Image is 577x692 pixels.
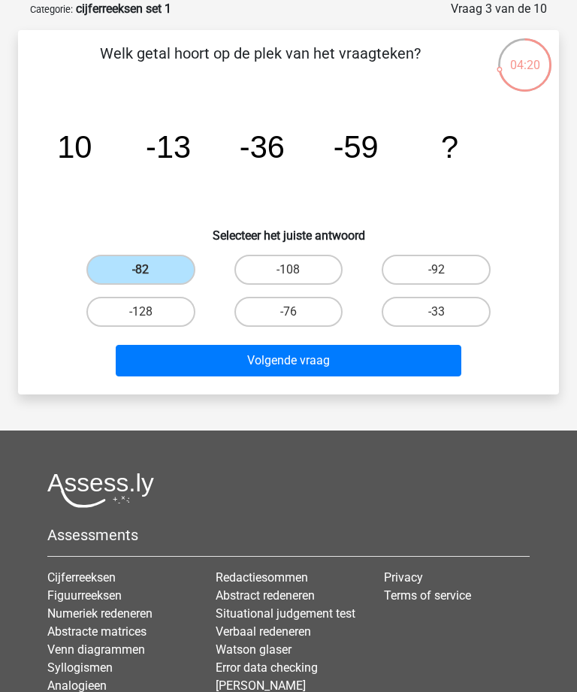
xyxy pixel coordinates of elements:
[216,588,315,603] a: Abstract redeneren
[47,606,153,621] a: Numeriek redeneren
[216,642,292,657] a: Watson glaser
[47,588,122,603] a: Figuurreeksen
[76,2,171,16] strong: cijferreeksen set 1
[57,129,92,165] tspan: 10
[146,129,191,165] tspan: -13
[216,606,355,621] a: Situational judgement test
[234,297,343,327] label: -76
[441,129,458,165] tspan: ?
[384,570,423,585] a: Privacy
[382,255,491,285] label: -92
[382,297,491,327] label: -33
[47,624,147,639] a: Abstracte matrices
[497,37,553,74] div: 04:20
[47,642,145,657] a: Venn diagrammen
[384,588,471,603] a: Terms of service
[47,570,116,585] a: Cijferreeksen
[240,129,285,165] tspan: -36
[216,624,311,639] a: Verbaal redeneren
[86,255,195,285] label: -82
[42,216,535,243] h6: Selecteer het juiste antwoord
[47,473,154,508] img: Assessly logo
[47,660,113,675] a: Syllogismen
[116,345,461,376] button: Volgende vraag
[216,570,308,585] a: Redactiesommen
[30,4,73,15] small: Categorie:
[86,297,195,327] label: -128
[334,129,379,165] tspan: -59
[47,526,530,544] h5: Assessments
[234,255,343,285] label: -108
[216,660,318,675] a: Error data checking
[42,42,479,87] p: Welk getal hoort op de plek van het vraagteken?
